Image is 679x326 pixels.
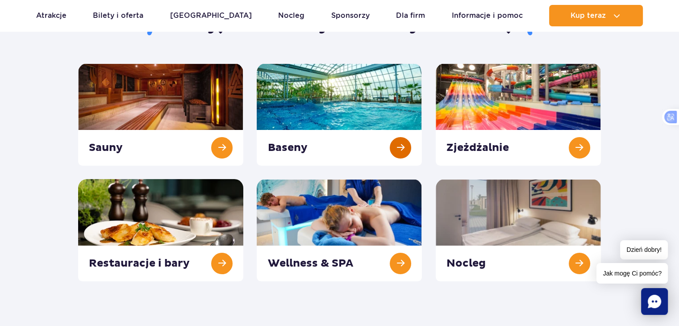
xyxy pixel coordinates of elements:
button: Kup teraz [549,5,643,26]
a: Dla firm [396,5,425,26]
a: Nocleg [278,5,304,26]
span: Jak mogę Ci pomóc? [596,263,668,284]
span: Kup teraz [571,12,606,20]
a: Bilety i oferta [93,5,143,26]
span: Dzień dobry! [620,240,668,259]
a: [GEOGRAPHIC_DATA] [170,5,252,26]
a: Atrakcje [36,5,67,26]
a: Sponsorzy [331,5,370,26]
div: Chat [641,288,668,315]
a: Informacje i pomoc [452,5,523,26]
